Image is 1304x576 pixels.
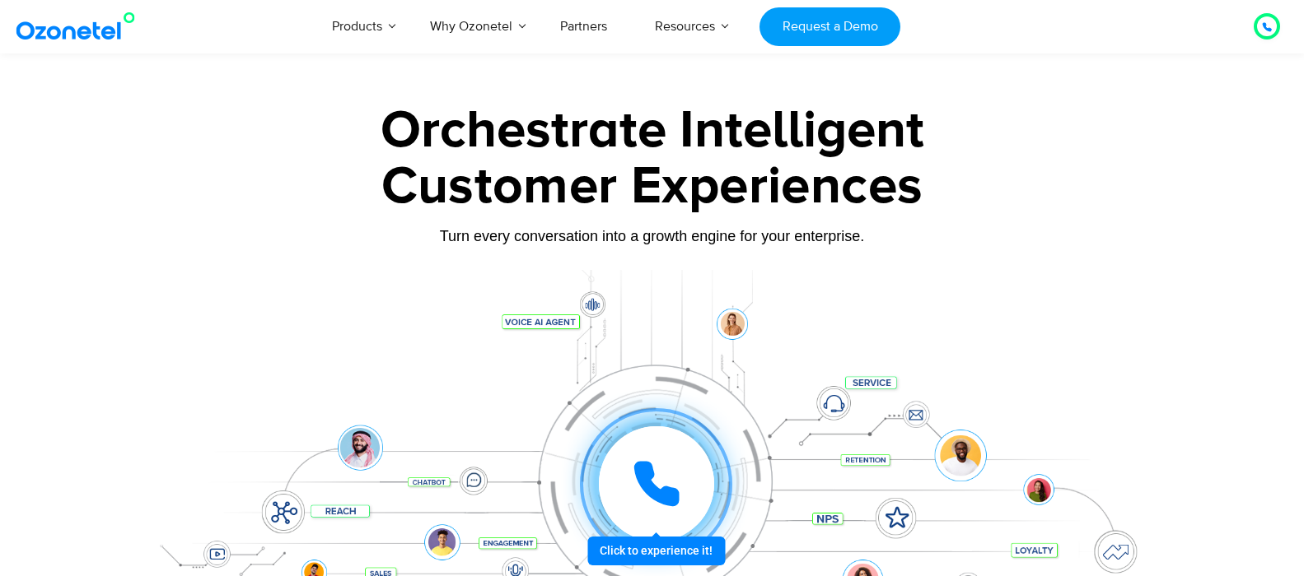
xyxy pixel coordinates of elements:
a: Request a Demo [759,7,900,46]
div: Customer Experiences [138,147,1167,226]
div: Turn every conversation into a growth engine for your enterprise. [138,227,1167,245]
div: Orchestrate Intelligent [138,105,1167,157]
